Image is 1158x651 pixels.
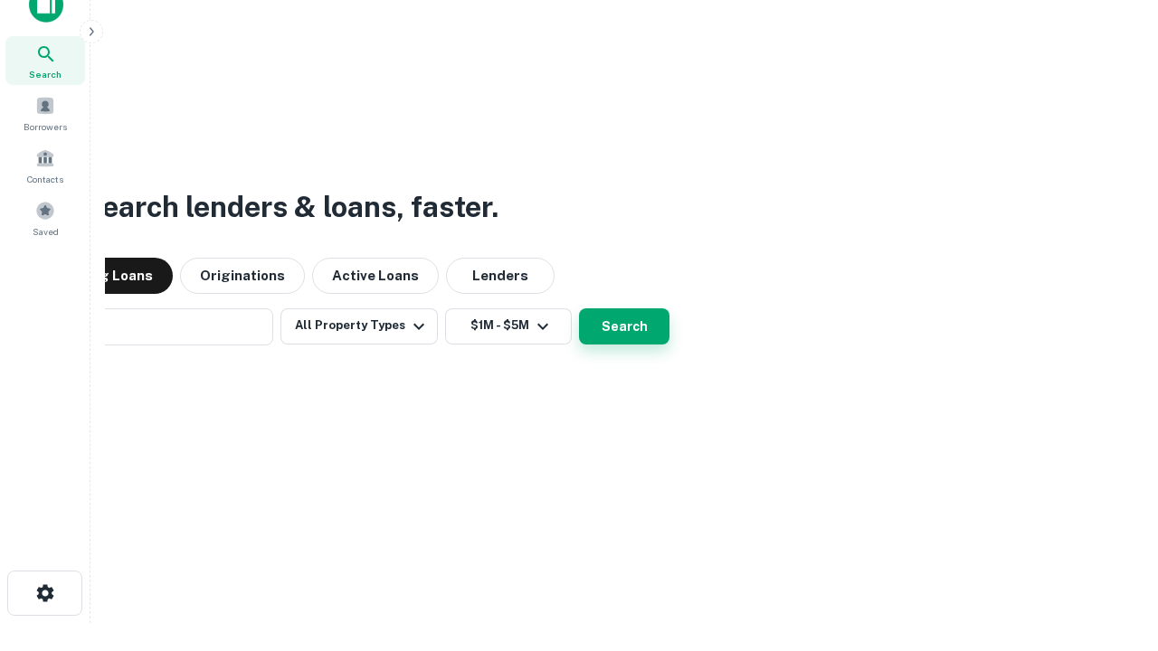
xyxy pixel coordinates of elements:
[5,193,85,242] a: Saved
[180,258,305,294] button: Originations
[446,258,555,294] button: Lenders
[312,258,439,294] button: Active Loans
[579,308,669,344] button: Search
[27,172,63,186] span: Contacts
[5,89,85,137] a: Borrowers
[82,185,498,229] h3: Search lenders & loans, faster.
[1068,506,1158,593] iframe: Chat Widget
[29,67,62,81] span: Search
[280,308,438,344] button: All Property Types
[33,224,59,239] span: Saved
[5,141,85,190] a: Contacts
[5,36,85,85] a: Search
[445,308,572,344] button: $1M - $5M
[24,119,67,134] span: Borrowers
